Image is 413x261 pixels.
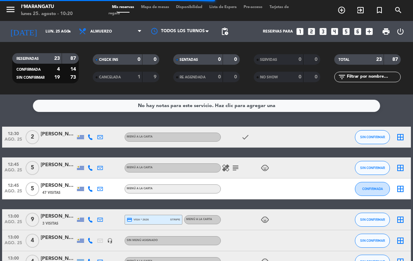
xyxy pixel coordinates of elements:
[206,5,240,9] span: Lista de Espera
[355,130,390,144] button: SIN CONFIRMAR
[16,68,41,71] span: CONFIRMADA
[180,58,198,62] span: SENTADAS
[42,190,61,196] span: 47 Visitas
[355,182,390,196] button: CONFIRMADA
[241,133,250,141] i: check
[376,57,382,62] strong: 23
[21,3,73,10] div: I'marangatu
[393,21,408,42] div: LOG OUT
[90,29,112,34] span: Almuerzo
[360,166,385,170] span: SIN CONFIRMAR
[138,57,140,62] strong: 0
[234,57,238,62] strong: 0
[353,27,362,36] i: looks_6
[355,213,390,227] button: SIN CONFIRMAR
[261,164,269,172] i: child_care
[382,27,390,36] span: print
[127,135,153,138] span: MENÚ A LA CARTA
[220,27,229,36] span: pending_actions
[295,27,304,36] i: looks_one
[342,27,351,36] i: looks_5
[370,4,389,16] span: Reserva especial
[355,161,390,175] button: SIN CONFIRMAR
[356,6,365,14] i: exit_to_app
[318,27,328,36] i: looks_3
[260,58,277,62] span: SERVIDAS
[127,217,149,223] span: visa * 2626
[240,5,266,9] span: Pre-acceso
[26,182,39,196] span: 5
[180,76,205,79] span: RE AGENDADA
[173,5,206,9] span: Disponibilidad
[5,189,22,197] span: ago. 25
[396,216,405,224] i: border_all
[338,58,349,62] span: TOTAL
[5,220,22,228] span: ago. 25
[41,161,76,169] div: [PERSON_NAME]
[5,24,42,39] i: [DATE]
[5,4,16,17] button: menu
[396,164,405,172] i: border_all
[5,4,16,15] i: menu
[396,237,405,245] i: border_all
[5,137,22,145] span: ago. 25
[338,73,346,81] i: filter_list
[392,57,399,62] strong: 87
[346,73,400,81] input: Filtrar por nombre...
[375,6,384,14] i: turned_in_not
[360,239,385,242] span: SIN CONFIRMAR
[26,130,39,144] span: 2
[26,213,39,227] span: 9
[108,5,138,9] span: Mis reservas
[154,57,158,62] strong: 0
[41,234,76,242] div: [PERSON_NAME]
[57,67,60,72] strong: 4
[389,4,408,16] span: BUSCAR
[127,217,132,223] i: credit_card
[394,6,402,14] i: search
[107,238,113,244] i: headset_mic
[5,212,22,220] span: 13:00
[70,67,77,72] strong: 14
[54,75,60,80] strong: 19
[26,161,39,175] span: 5
[332,4,351,16] span: RESERVAR MESA
[299,57,301,62] strong: 0
[355,234,390,248] button: SIN CONFIRMAR
[231,164,240,172] i: subject
[99,58,118,62] span: CHECK INS
[365,27,374,36] i: add_box
[127,166,153,169] span: MENÚ A LA CARTA
[261,216,269,224] i: child_care
[330,27,339,36] i: looks_4
[234,75,238,79] strong: 0
[360,218,385,221] span: SIN CONFIRMAR
[70,56,77,61] strong: 87
[41,212,76,220] div: [PERSON_NAME]
[26,234,39,248] span: 4
[5,129,22,137] span: 12:30
[5,241,22,249] span: ago. 25
[127,239,158,242] span: Sin menú asignado
[70,75,77,80] strong: 73
[218,75,221,79] strong: 0
[5,233,22,241] span: 13:00
[170,217,180,222] span: stripe
[42,221,58,226] span: 3 Visitas
[154,75,158,79] strong: 9
[16,76,44,79] span: SIN CONFIRMAR
[396,133,405,141] i: border_all
[299,75,301,79] strong: 0
[222,164,230,172] i: healing
[54,56,60,61] strong: 23
[362,187,383,191] span: CONFIRMADA
[263,29,293,34] span: Reservas para
[41,130,76,138] div: [PERSON_NAME]
[21,10,73,17] div: lunes 25. agosto - 10:20
[351,4,370,16] span: WALK IN
[315,57,319,62] strong: 0
[138,75,140,79] strong: 1
[5,160,22,168] span: 12:45
[41,182,76,190] div: [PERSON_NAME]
[360,135,385,139] span: SIN CONFIRMAR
